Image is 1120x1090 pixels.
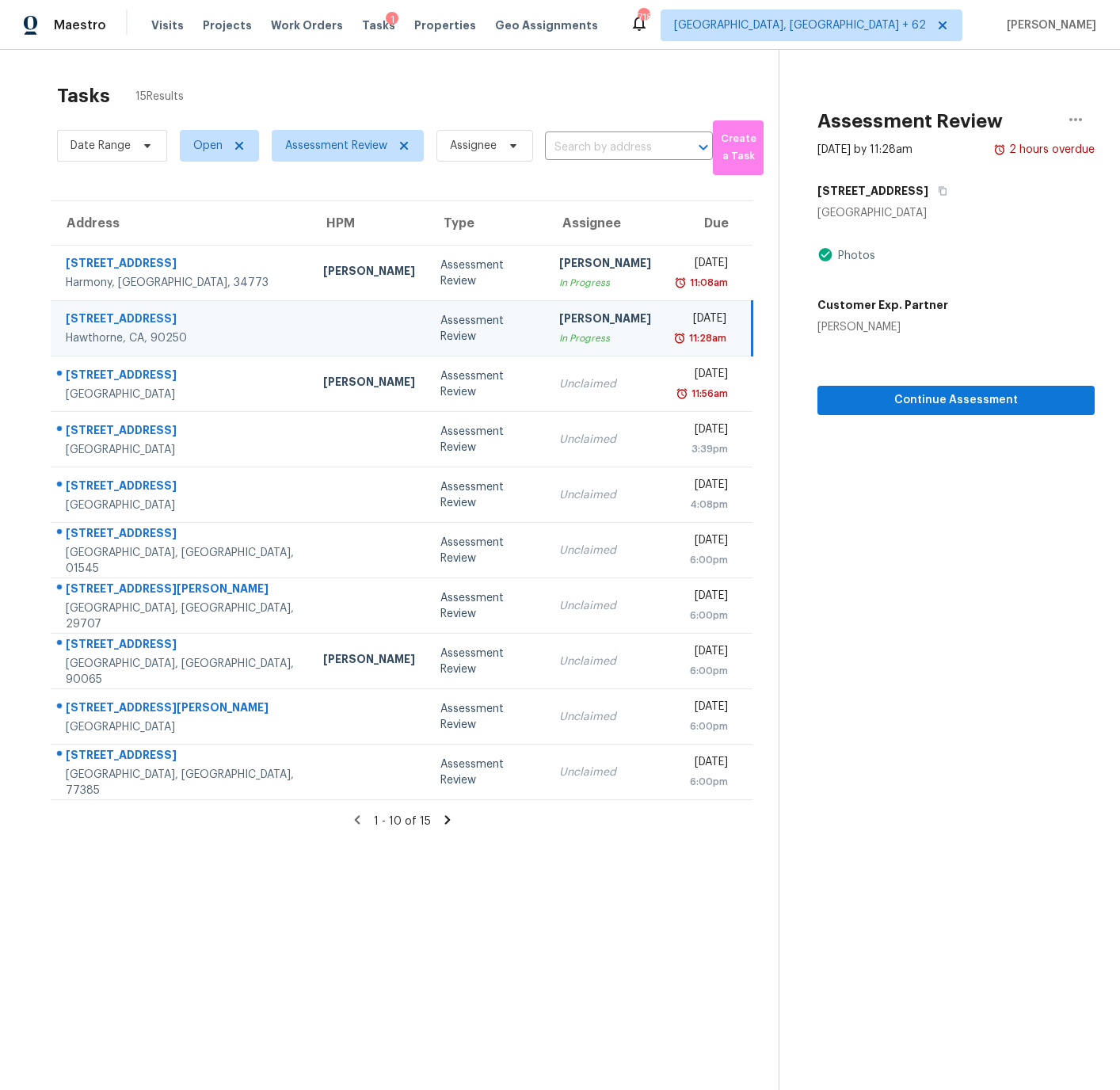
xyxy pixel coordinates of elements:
[676,386,688,402] img: Overdue Alarm Icon
[1006,142,1095,158] div: 2 hours overdue
[676,588,728,608] div: [DATE]
[66,767,298,798] div: [GEOGRAPHIC_DATA], [GEOGRAPHIC_DATA], 77385
[559,255,651,275] div: [PERSON_NAME]
[830,391,1082,410] span: Continue Assessment
[559,764,651,780] div: Unclaimed
[323,651,415,671] div: [PERSON_NAME]
[676,643,728,663] div: [DATE]
[66,636,298,656] div: [STREET_ADDRESS]
[817,297,948,313] h5: Customer Exp. Partner
[440,368,534,400] div: Assessment Review
[450,138,497,154] span: Assignee
[713,120,764,175] button: Create a Task
[676,699,728,718] div: [DATE]
[676,754,728,774] div: [DATE]
[440,479,534,511] div: Assessment Review
[721,130,756,166] span: Create a Task
[559,598,651,614] div: Unclaimed
[676,718,728,734] div: 6:00pm
[687,275,728,291] div: 11:08am
[817,319,948,335] div: [PERSON_NAME]
[559,543,651,558] div: Unclaimed
[993,142,1006,158] img: Overdue Alarm Icon
[440,590,534,622] div: Assessment Review
[440,757,534,788] div: Assessment Review
[271,17,343,33] span: Work Orders
[817,113,1003,129] h2: Assessment Review
[440,535,534,566] div: Assessment Review
[676,366,728,386] div: [DATE]
[545,135,669,160] input: Search by address
[440,646,534,677] div: Assessment Review
[66,581,298,600] div: [STREET_ADDRESS][PERSON_NAME]
[323,374,415,394] div: [PERSON_NAME]
[673,330,686,346] img: Overdue Alarm Icon
[66,387,298,402] div: [GEOGRAPHIC_DATA]
[676,532,728,552] div: [DATE]
[559,330,651,346] div: In Progress
[66,442,298,458] div: [GEOGRAPHIC_DATA]
[547,201,664,246] th: Assignee
[440,313,534,345] div: Assessment Review
[638,10,649,25] div: 718
[66,330,298,346] div: Hawthorne, CA, 90250
[66,545,298,577] div: [GEOGRAPHIC_DATA], [GEOGRAPHIC_DATA], 01545
[559,376,651,392] div: Unclaimed
[676,552,728,568] div: 6:00pm
[676,497,728,513] div: 4:08pm
[440,424,534,455] div: Assessment Review
[817,386,1095,415] button: Continue Assessment
[203,17,252,33] span: Projects
[66,478,298,497] div: [STREET_ADDRESS]
[66,600,298,632] div: [GEOGRAPHIC_DATA], [GEOGRAPHIC_DATA], 29707
[57,88,110,104] h2: Tasks
[66,525,298,545] div: [STREET_ADDRESS]
[674,275,687,291] img: Overdue Alarm Icon
[676,311,726,330] div: [DATE]
[559,432,651,448] div: Unclaimed
[676,608,728,623] div: 6:00pm
[193,138,223,154] span: Open
[817,205,1095,221] div: [GEOGRAPHIC_DATA]
[676,441,728,457] div: 3:39pm
[817,142,912,158] div: [DATE] by 11:28am
[559,487,651,503] div: Unclaimed
[66,422,298,442] div: [STREET_ADDRESS]
[66,367,298,387] div: [STREET_ADDRESS]
[688,386,728,402] div: 11:56am
[440,701,534,733] div: Assessment Review
[676,774,728,790] div: 6:00pm
[66,719,298,735] div: [GEOGRAPHIC_DATA]
[66,497,298,513] div: [GEOGRAPHIC_DATA]
[692,136,714,158] button: Open
[817,183,928,199] h5: [STREET_ADDRESS]
[686,330,726,346] div: 11:28am
[362,20,395,31] span: Tasks
[285,138,387,154] span: Assessment Review
[559,311,651,330] div: [PERSON_NAME]
[559,654,651,669] div: Unclaimed
[676,255,728,275] div: [DATE]
[66,275,298,291] div: Harmony, [GEOGRAPHIC_DATA], 34773
[559,709,651,725] div: Unclaimed
[676,421,728,441] div: [DATE]
[674,17,926,33] span: [GEOGRAPHIC_DATA], [GEOGRAPHIC_DATA] + 62
[676,663,728,679] div: 6:00pm
[1000,17,1096,33] span: [PERSON_NAME]
[66,656,298,688] div: [GEOGRAPHIC_DATA], [GEOGRAPHIC_DATA], 90065
[51,201,310,246] th: Address
[440,257,534,289] div: Assessment Review
[928,177,950,205] button: Copy Address
[54,17,106,33] span: Maestro
[817,246,833,263] img: Artifact Present Icon
[374,816,431,827] span: 1 - 10 of 15
[428,201,547,246] th: Type
[66,699,298,719] div: [STREET_ADDRESS][PERSON_NAME]
[386,12,398,28] div: 1
[495,17,598,33] span: Geo Assignments
[66,255,298,275] div: [STREET_ADDRESS]
[676,477,728,497] div: [DATE]
[66,311,298,330] div: [STREET_ADDRESS]
[664,201,752,246] th: Due
[310,201,428,246] th: HPM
